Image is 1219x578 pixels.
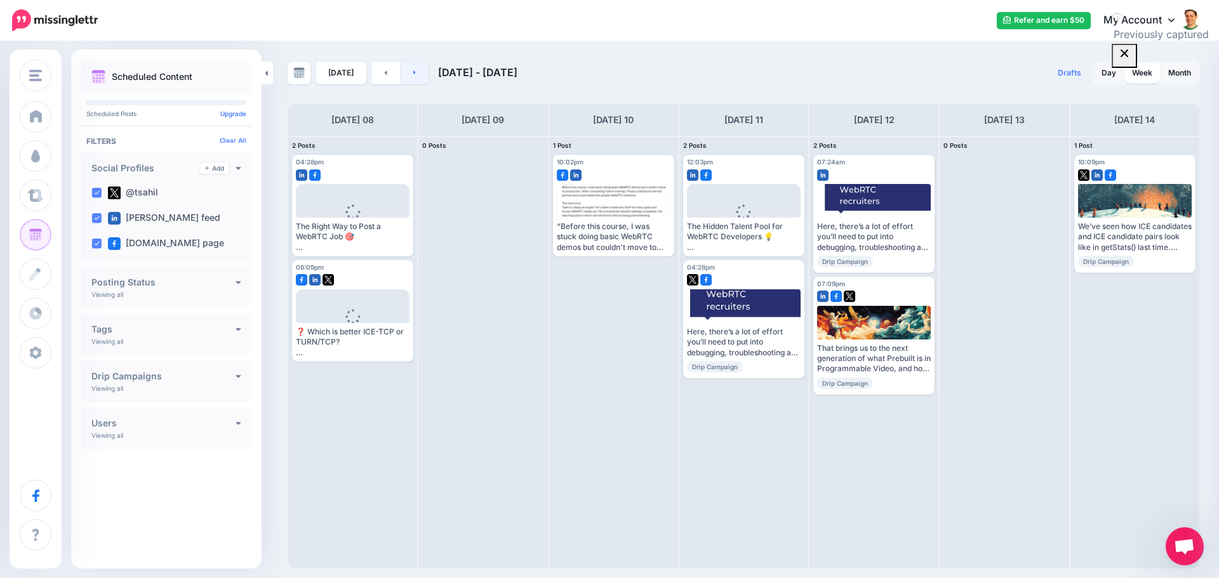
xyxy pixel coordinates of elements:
[309,274,321,286] img: linkedin-square.png
[293,67,305,79] img: calendar-grey-darker.png
[683,141,707,149] span: 2 Posts
[91,325,236,334] h4: Tags
[817,280,845,287] span: 07:09pm
[687,221,801,253] div: The Hidden Talent Pool for WebRTC Developers 💡 Struggling to find experienced WebRTC developers? ...
[108,187,158,199] label: @tsahil
[91,338,123,345] p: Viewing all
[817,291,829,302] img: linkedin-square.png
[557,221,670,253] div: “Before this course, I was stuck doing basic WebRTC demos but couldn't move to production. After ...
[1166,527,1204,565] a: Open chat
[687,263,715,271] span: 04:28pm
[817,221,931,253] div: Here, there’s a lot of effort you’ll need to put into debugging, troubleshooting and monitoring s...
[984,112,1025,128] h4: [DATE] 13
[108,187,121,199] img: twitter-square.png
[1094,63,1124,83] a: Day
[700,169,712,181] img: facebook-square.png
[1074,141,1093,149] span: 1 Post
[687,361,743,372] span: Drip Campaign
[335,204,370,237] div: Loading
[296,274,307,286] img: facebook-square.png
[557,169,568,181] img: facebook-square.png
[1105,169,1116,181] img: facebook-square.png
[1124,63,1160,83] a: Week
[1078,158,1105,166] span: 10:09pm
[462,112,504,128] h4: [DATE] 09
[296,263,324,271] span: 06:09pm
[844,291,855,302] img: twitter-square.png
[29,70,42,81] img: menu.png
[108,212,220,225] label: [PERSON_NAME] feed
[296,158,324,166] span: 04:28pm
[335,309,370,342] div: Loading
[687,274,698,286] img: twitter-square.png
[1091,169,1103,181] img: linkedin-square.png
[687,169,698,181] img: linkedin-square.png
[1114,112,1155,128] h4: [DATE] 14
[813,141,837,149] span: 2 Posts
[1091,5,1200,36] a: My Account
[108,237,224,250] label: [DOMAIN_NAME] page
[687,327,801,358] div: Here, there’s a lot of effort you’ll need to put into debugging, troubleshooting and monitoring s...
[91,372,236,381] h4: Drip Campaigns
[220,136,246,144] a: Clear All
[86,110,246,117] p: Scheduled Posts
[12,10,98,31] img: Missinglettr
[1161,63,1199,83] a: Month
[593,112,634,128] h4: [DATE] 10
[91,419,236,428] h4: Users
[422,141,446,149] span: 0 Posts
[316,62,366,84] a: [DATE]
[854,112,895,128] h4: [DATE] 12
[86,136,246,146] h4: Filters
[817,158,845,166] span: 07:24am
[817,343,931,374] div: That brings us to the next generation of what Prebuilt is in Programmable Video, and how this mar...
[1078,256,1134,267] span: Drip Campaign
[309,169,321,181] img: facebook-square.png
[553,141,571,149] span: 1 Post
[323,274,334,286] img: twitter-square.png
[817,169,829,181] img: linkedin-square.png
[91,70,105,84] img: calendar.png
[943,141,968,149] span: 0 Posts
[1078,169,1089,181] img: twitter-square.png
[817,256,873,267] span: Drip Campaign
[91,431,123,439] p: Viewing all
[292,141,316,149] span: 2 Posts
[997,12,1091,29] a: Refer and earn $50
[570,169,582,181] img: linkedin-square.png
[1058,69,1081,77] span: Drafts
[91,291,123,298] p: Viewing all
[1078,221,1192,253] div: We’ve seen how ICE candidates and ICE candidate pairs look like in getStats() last time. Read mor...
[91,278,236,287] h4: Posting Status
[331,112,374,128] h4: [DATE] 08
[1050,62,1089,84] a: Drafts
[296,221,410,253] div: The Right Way to Post a WebRTC Job 🎯 Posting your WebRTC job on traditional boards? Expect a floo...
[91,384,123,392] p: Viewing all
[108,212,121,225] img: linkedin-square.png
[108,237,121,250] img: facebook-square.png
[726,204,761,237] div: Loading
[724,112,763,128] h4: [DATE] 11
[112,72,192,81] p: Scheduled Content
[296,169,307,181] img: linkedin-square.png
[296,327,410,358] div: ❓ Which is better ICE-TCP or TURN/TCP? 🧩 ICE-TCP means less moving parts 🧩 But you will still nee...
[438,66,517,79] span: [DATE] - [DATE]
[557,158,583,166] span: 10:02pm
[830,291,842,302] img: facebook-square.png
[700,274,712,286] img: facebook-square.png
[817,378,873,389] span: Drip Campaign
[200,162,229,174] a: Add
[687,158,713,166] span: 12:03pm
[220,110,246,117] a: Upgrade
[91,164,200,173] h4: Social Profiles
